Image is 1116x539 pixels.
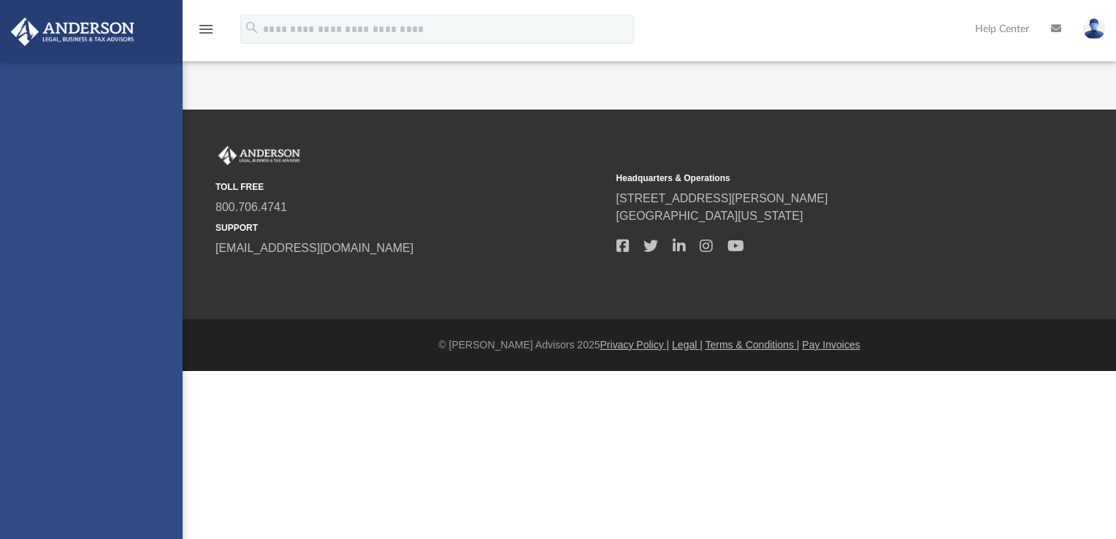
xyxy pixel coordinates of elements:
[616,192,828,204] a: [STREET_ADDRESS][PERSON_NAME]
[197,28,215,38] a: menu
[215,221,606,234] small: SUPPORT
[215,201,287,213] a: 800.706.4741
[197,20,215,38] i: menu
[215,146,303,165] img: Anderson Advisors Platinum Portal
[616,172,1007,185] small: Headquarters & Operations
[215,242,413,254] a: [EMAIL_ADDRESS][DOMAIN_NAME]
[616,210,803,222] a: [GEOGRAPHIC_DATA][US_STATE]
[7,18,139,46] img: Anderson Advisors Platinum Portal
[706,339,800,351] a: Terms & Conditions |
[802,339,860,351] a: Pay Invoices
[672,339,703,351] a: Legal |
[183,337,1116,353] div: © [PERSON_NAME] Advisors 2025
[244,20,260,36] i: search
[600,339,670,351] a: Privacy Policy |
[215,180,606,194] small: TOLL FREE
[1083,18,1105,39] img: User Pic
